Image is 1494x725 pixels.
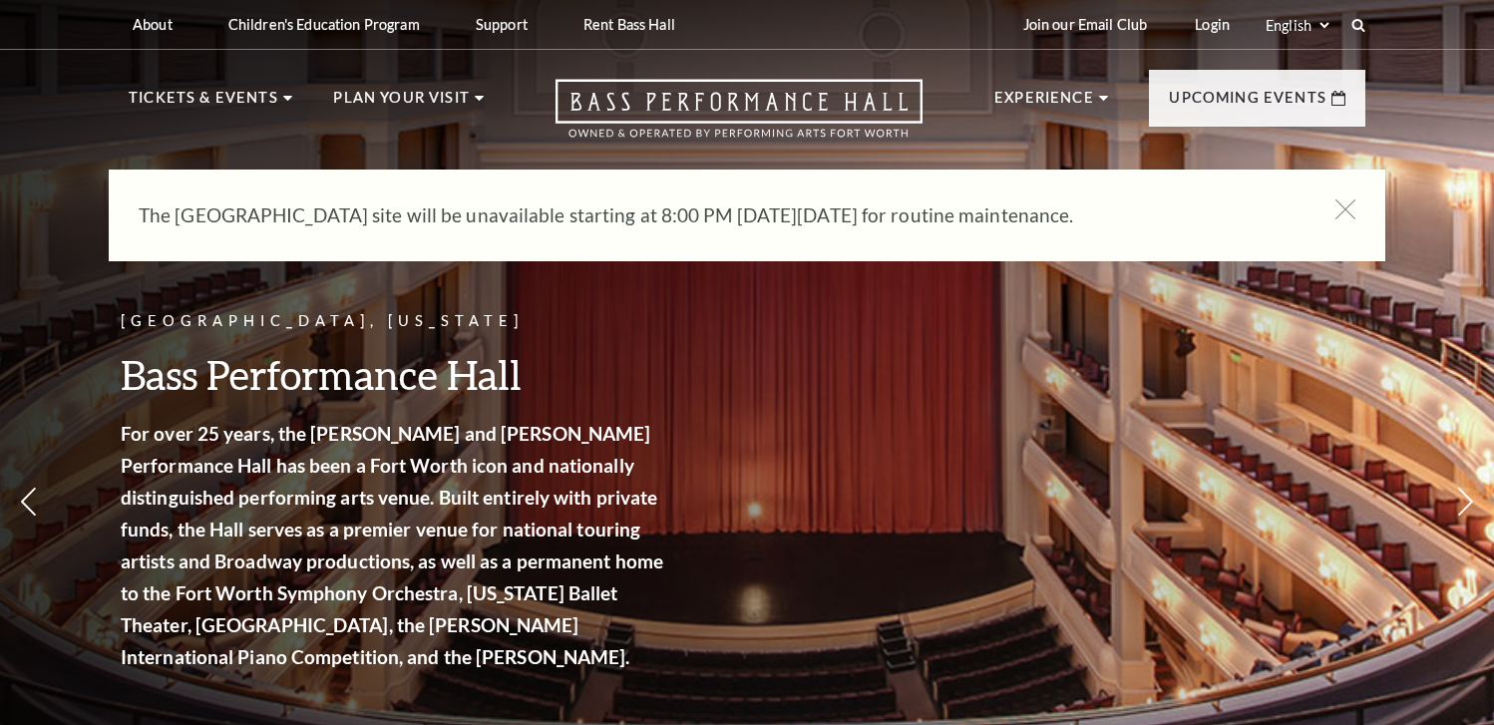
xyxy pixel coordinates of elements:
p: Children's Education Program [228,16,420,33]
h3: Bass Performance Hall [121,349,669,400]
p: Plan Your Visit [333,86,470,122]
p: [GEOGRAPHIC_DATA], [US_STATE] [121,309,669,334]
p: Experience [994,86,1094,122]
p: Upcoming Events [1169,86,1326,122]
select: Select: [1262,16,1332,35]
p: Tickets & Events [129,86,278,122]
p: Rent Bass Hall [583,16,675,33]
p: Support [476,16,528,33]
p: About [133,16,173,33]
strong: For over 25 years, the [PERSON_NAME] and [PERSON_NAME] Performance Hall has been a Fort Worth ico... [121,422,663,668]
p: The [GEOGRAPHIC_DATA] site will be unavailable starting at 8:00 PM [DATE][DATE] for routine maint... [139,199,1296,231]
